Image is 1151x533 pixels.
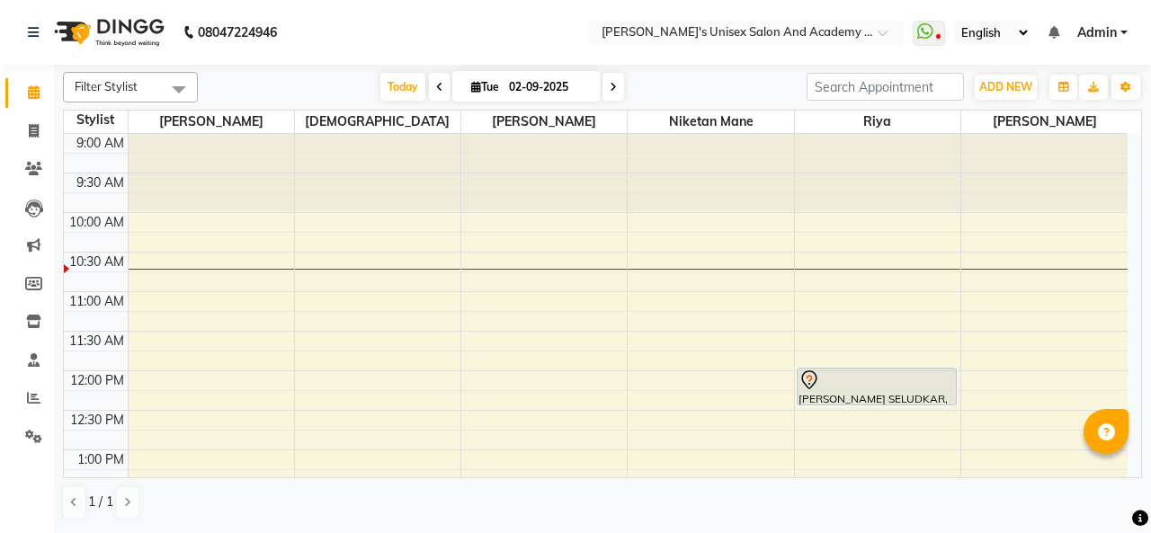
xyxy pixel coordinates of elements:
[1075,461,1133,515] iframe: chat widget
[979,80,1032,93] span: ADD NEW
[67,371,128,390] div: 12:00 PM
[295,111,460,133] span: [DEMOGRAPHIC_DATA]
[75,79,138,93] span: Filter Stylist
[67,411,128,430] div: 12:30 PM
[807,73,964,101] input: Search Appointment
[66,253,128,271] div: 10:30 AM
[461,111,627,133] span: [PERSON_NAME]
[88,493,113,511] span: 1 / 1
[380,73,425,101] span: Today
[1077,23,1117,42] span: Admin
[795,111,960,133] span: Riya
[46,7,169,58] img: logo
[64,111,128,129] div: Stylist
[129,111,294,133] span: [PERSON_NAME]
[798,369,956,404] div: [PERSON_NAME] SELUDKAR, TK01, 12:00 PM-12:30 PM, Lightening Clean Up-All Skin Types
[66,332,128,351] div: 11:30 AM
[628,111,793,133] span: Niketan Mane
[74,450,128,469] div: 1:00 PM
[66,213,128,232] div: 10:00 AM
[961,111,1128,133] span: [PERSON_NAME]
[198,7,277,58] b: 08047224946
[504,74,593,101] input: 2025-09-02
[975,75,1037,100] button: ADD NEW
[73,173,128,192] div: 9:30 AM
[73,134,128,153] div: 9:00 AM
[467,80,504,93] span: Tue
[66,292,128,311] div: 11:00 AM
